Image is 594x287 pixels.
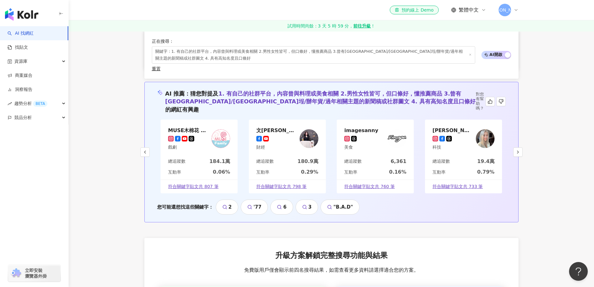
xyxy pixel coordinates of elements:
[296,200,318,215] a: 3
[321,200,360,215] a: "B.A.D"
[165,90,476,105] span: 1. 有自己的社群平台，內容曾與料理或美食相關 2.男性女性皆可，但口條好，懂推薦商品 3.曾有[GEOGRAPHIC_DATA]/[GEOGRAPHIC_DATA]埕/辦年貨/過年相關主題的新...
[161,180,238,194] a: 符合關鍵字貼文共 807 筆
[7,30,34,37] a: searchAI 找網紅
[157,200,506,215] div: 您可能還想找這些關鍵字：
[249,180,326,194] a: 符合關鍵字貼文共 798 筆
[241,200,268,215] a: '77
[152,66,161,71] div: 重置
[425,120,502,194] a: [PERSON_NAME][PERSON_NAME]科技KOL Avatar總追蹤數19.4萬互動率0.79%符合關鍵字貼文共 733 筆
[344,158,362,165] div: 總追蹤數
[425,180,502,194] a: 符合關鍵字貼文共 733 筆
[300,129,318,148] img: KOL Avatar
[432,184,483,190] span: 符合關鍵字貼文共 733 筆
[432,144,473,151] div: 科技
[8,265,60,282] a: chrome extension立即安裝 瀏覽器外掛
[14,54,27,68] span: 資源庫
[168,169,181,176] div: 互動率
[395,7,433,13] div: 預約線上 Demo
[391,158,407,165] div: 6,361
[168,144,209,151] div: 戲劇
[244,267,419,274] span: 免費版用戶僅會顯示前四名搜尋結果，如需查看更多資料請選擇適合您的方案。
[432,169,446,176] div: 互動率
[7,44,28,51] a: 找貼文
[249,120,326,194] a: 文[PERSON_NAME]的世界周報 Sisy's World News財經KOL Avatar總追蹤數180.9萬互動率0.29%符合關鍵字貼文共 798 筆
[14,96,47,111] span: 趨勢分析
[388,129,406,148] img: KOL Avatar
[10,268,22,278] img: chrome extension
[7,72,32,79] a: 商案媒合
[337,180,414,194] a: 符合關鍵字貼文共 760 筆
[256,184,307,190] span: 符合關鍵字貼文共 798 筆
[301,169,318,176] div: 0.29%
[569,262,588,281] iframe: Help Scout Beacon - Open
[432,127,473,133] div: 鄭詠心Zheng Maiko
[211,129,230,148] img: KOL Avatar
[165,90,476,112] span: 猜您對提及 的網紅有興趣
[476,129,495,148] img: KOL Avatar
[275,250,388,261] span: 升級方案解鎖完整搜尋功能與結果
[33,101,47,107] div: BETA
[256,158,274,165] div: 總追蹤數
[69,20,594,32] a: 試用時間尚餘：3 天 5 時 59 分，前往升級！
[297,158,318,165] div: 180.9萬
[344,184,395,190] span: 符合關鍵字貼文共 760 筆
[344,127,378,133] div: imagesanny
[353,23,371,29] strong: 前往升級
[152,39,174,44] span: 正在搜尋 ：
[486,7,523,13] span: [PERSON_NAME]
[7,101,12,106] span: rise
[270,200,293,215] a: 6
[216,200,238,215] a: 2
[209,158,230,165] div: 184.1萬
[389,169,407,176] div: 0.16%
[14,111,32,125] span: 競品分析
[256,127,297,133] div: 文茜的世界周報 Sisy's World News
[256,144,297,151] div: 財經
[168,127,209,133] div: MUSE木棉花 （動漫/動畫/周邊/週邊/精品）
[432,158,450,165] div: 總追蹤數
[390,6,438,14] a: 預約線上 Demo
[256,169,269,176] div: 互動率
[152,46,475,64] span: 關鍵字：1. 有自己的社群平台，內容曾與料理或美食相關 2.男性女性皆可，但口條好，懂推薦商品 3.曾有[GEOGRAPHIC_DATA]/[GEOGRAPHIC_DATA]埕/辦年貨/過年相關...
[25,268,47,279] span: 立即安裝 瀏覽器外掛
[168,158,186,165] div: 總追蹤數
[161,120,238,194] a: MUSE木棉花 （動漫/動畫/[PERSON_NAME]/週邊/精品）戲劇KOL Avatar總追蹤數184.1萬互動率0.06%符合關鍵字貼文共 807 筆
[344,144,378,151] div: 美食
[213,169,230,176] div: 0.06%
[477,158,494,165] div: 19.4萬
[168,184,219,190] span: 符合關鍵字貼文共 807 筆
[459,7,479,13] span: 繁體中文
[337,120,414,194] a: imagesanny美食KOL Avatar總追蹤數6,361互動率0.16%符合關鍵字貼文共 760 筆
[5,8,38,21] img: logo
[476,92,506,111] div: 對您有幫助嗎？
[344,169,357,176] div: 互動率
[477,169,495,176] div: 0.79%
[7,87,32,93] a: 洞察報告
[165,90,476,113] div: AI 推薦 ：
